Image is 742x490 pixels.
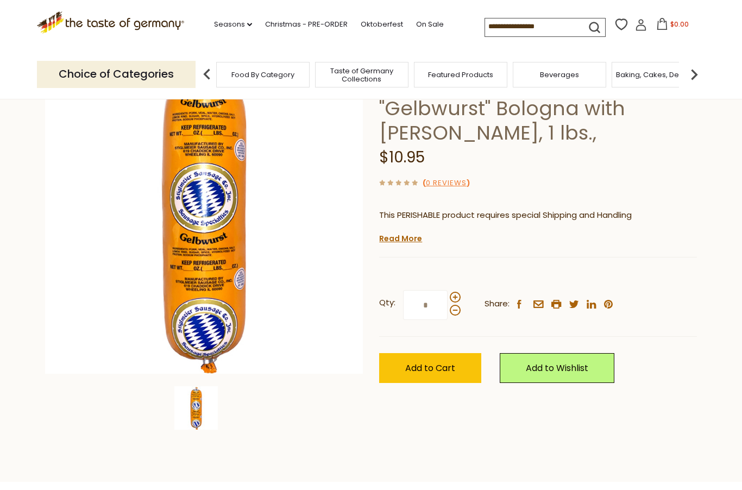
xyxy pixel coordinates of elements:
[231,71,294,79] a: Food By Category
[670,20,689,29] span: $0.00
[500,353,614,383] a: Add to Wishlist
[403,290,448,320] input: Qty:
[379,209,697,222] p: This PERISHABLE product requires special Shipping and Handling
[416,18,444,30] a: On Sale
[540,71,579,79] a: Beverages
[265,18,348,30] a: Christmas - PRE-ORDER
[649,18,695,34] button: $0.00
[423,178,470,188] span: ( )
[485,297,510,311] span: Share:
[683,64,705,85] img: next arrow
[379,72,697,145] h1: Stiglmeier Bavarian-style "Gelbwurst" Bologna with [PERSON_NAME], 1 lbs.,
[318,67,405,83] a: Taste of Germany Collections
[379,296,395,310] strong: Qty:
[616,71,700,79] a: Baking, Cakes, Desserts
[389,230,697,244] li: We will ship this product in heat-protective packaging and ice.
[37,61,196,87] p: Choice of Categories
[361,18,403,30] a: Oktoberfest
[426,178,467,189] a: 0 Reviews
[214,18,252,30] a: Seasons
[174,386,218,430] img: Stiglmeier Bavarian-style "Gelbwurst" Bologna with Parsley, 1 lbs.,
[379,353,481,383] button: Add to Cart
[428,71,493,79] a: Featured Products
[45,56,363,374] img: Stiglmeier Bavarian-style "Gelbwurst" Bologna with Parsley, 1 lbs.,
[405,362,455,374] span: Add to Cart
[379,233,422,244] a: Read More
[379,147,425,168] span: $10.95
[196,64,218,85] img: previous arrow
